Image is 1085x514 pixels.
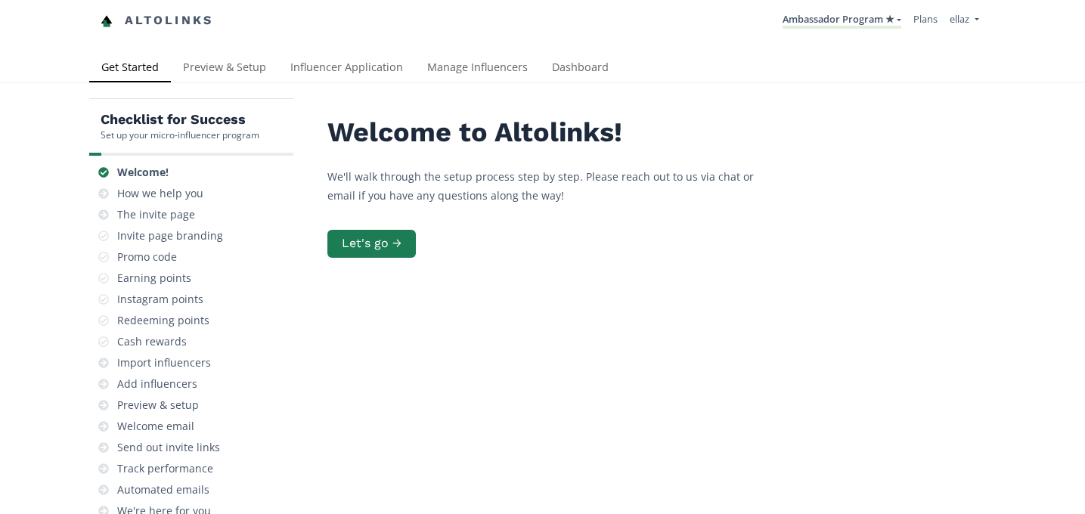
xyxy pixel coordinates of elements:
div: Add influencers [117,376,197,392]
div: Welcome email [117,419,194,434]
a: Preview & Setup [171,54,278,84]
div: Promo code [117,249,177,265]
div: Track performance [117,461,213,476]
a: Dashboard [540,54,621,84]
button: Let's go → [327,230,416,258]
a: Influencer Application [278,54,415,84]
div: Instagram points [117,292,203,307]
h5: Checklist for Success [101,110,259,128]
div: Preview & setup [117,398,199,413]
a: Ambassador Program ★ [783,12,901,29]
img: favicon-32x32.png [101,15,113,27]
h2: Welcome to Altolinks! [327,117,781,148]
span: ellaz [950,12,969,26]
div: Set up your micro-influencer program [101,128,259,141]
div: Automated emails [117,482,209,497]
div: Invite page branding [117,228,223,243]
a: ellaz [950,12,978,29]
a: Manage Influencers [415,54,540,84]
div: Redeeming points [117,313,209,328]
div: Earning points [117,271,191,286]
a: Altolinks [101,8,214,33]
div: Send out invite links [117,440,220,455]
div: Welcome! [117,165,169,180]
div: Import influencers [117,355,211,370]
div: Cash rewards [117,334,187,349]
a: Plans [913,12,938,26]
div: How we help you [117,186,203,201]
div: The invite page [117,207,195,222]
p: We'll walk through the setup process step by step. Please reach out to us via chat or email if yo... [327,167,781,205]
a: Get Started [89,54,171,84]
